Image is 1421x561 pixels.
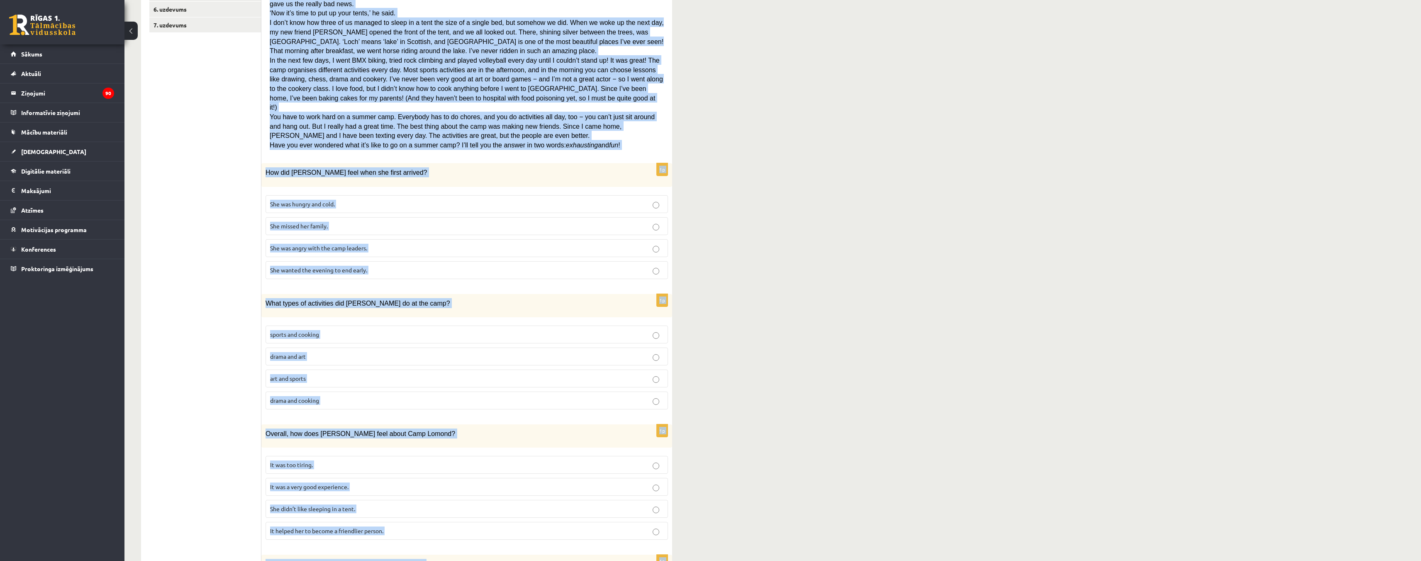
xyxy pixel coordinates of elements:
[653,398,659,405] input: drama and cooking
[9,15,76,35] a: Rīgas 1. Tālmācības vidusskola
[149,17,261,33] a: 7. uzdevums
[102,88,114,99] i: 90
[21,103,114,122] legend: Informatīvie ziņojumi
[266,430,455,437] span: Overall, how does [PERSON_NAME] feel about Camp Lomond?
[11,103,114,122] a: Informatīvie ziņojumi
[656,294,668,307] p: 1p
[21,148,86,155] span: [DEMOGRAPHIC_DATA]
[609,142,618,149] i: fun
[653,485,659,491] input: It was a very good experience.
[11,44,114,64] a: Sākums
[21,70,41,77] span: Aktuāli
[21,167,71,175] span: Digitālie materiāli
[11,162,114,181] a: Digitālie materiāli
[270,244,367,252] span: She was angry with the camp leaders.
[266,169,427,176] span: How did [PERSON_NAME] feel when she first arrived?
[11,142,114,161] a: [DEMOGRAPHIC_DATA]
[270,505,355,512] span: She didn’t like sleeping in a tent.
[270,57,663,111] span: In the next few days, I went BMX biking, tried rock climbing and played volleyball every day unti...
[653,224,659,230] input: She missed her family.
[653,463,659,469] input: It was too tiring.
[270,461,313,468] span: It was too tiring.
[21,226,87,233] span: Motivācijas programma
[270,10,395,17] span: ‘Now it’s time to put up your tents,’ he said.
[270,19,664,54] span: I don’t know how three of us managed to sleep in a tent the size of a single bed, but somehow we ...
[653,202,659,208] input: She was hungry and cold.
[266,300,450,307] span: What types of activities did [PERSON_NAME] do at the camp?
[11,181,114,200] a: Maksājumi
[653,529,659,535] input: It helped her to become a friendlier person.
[270,353,306,360] span: drama and art
[656,424,668,437] p: 1p
[270,483,349,490] span: It was a very good experience.
[11,201,114,220] a: Atzīmes
[21,265,93,272] span: Proktoringa izmēģinājums
[270,331,319,338] span: sports and cooking
[11,259,114,278] a: Proktoringa izmēģinājums
[21,181,114,200] legend: Maksājumi
[11,220,114,239] a: Motivācijas programma
[653,507,659,513] input: She didn’t like sleeping in a tent.
[270,266,367,274] span: She wanted the evening to end early.
[653,354,659,361] input: drama and art
[653,376,659,383] input: art and sports
[656,163,668,176] p: 1p
[566,142,598,149] i: exhausting
[270,222,328,230] span: She missed her family.
[653,246,659,252] input: She was angry with the camp leaders.
[270,113,655,139] span: You have to work hard on a summer camp. Everybody has to do chores, and you do activities all day...
[149,2,261,17] a: 6. uzdevums
[653,268,659,274] input: She wanted the evening to end early.
[21,128,67,136] span: Mācību materiāli
[21,245,56,253] span: Konferences
[653,332,659,339] input: sports and cooking
[21,50,42,58] span: Sākums
[270,397,319,404] span: drama and cooking
[270,142,620,149] span: Have you ever wondered what it’s like to go on a summer camp? I’ll tell you the answer in two wor...
[270,375,306,382] span: art and sports
[21,206,44,214] span: Atzīmes
[270,200,335,208] span: She was hungry and cold.
[11,240,114,259] a: Konferences
[21,83,114,103] legend: Ziņojumi
[11,64,114,83] a: Aktuāli
[11,83,114,103] a: Ziņojumi90
[11,122,114,142] a: Mācību materiāli
[270,527,383,534] span: It helped her to become a friendlier person.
